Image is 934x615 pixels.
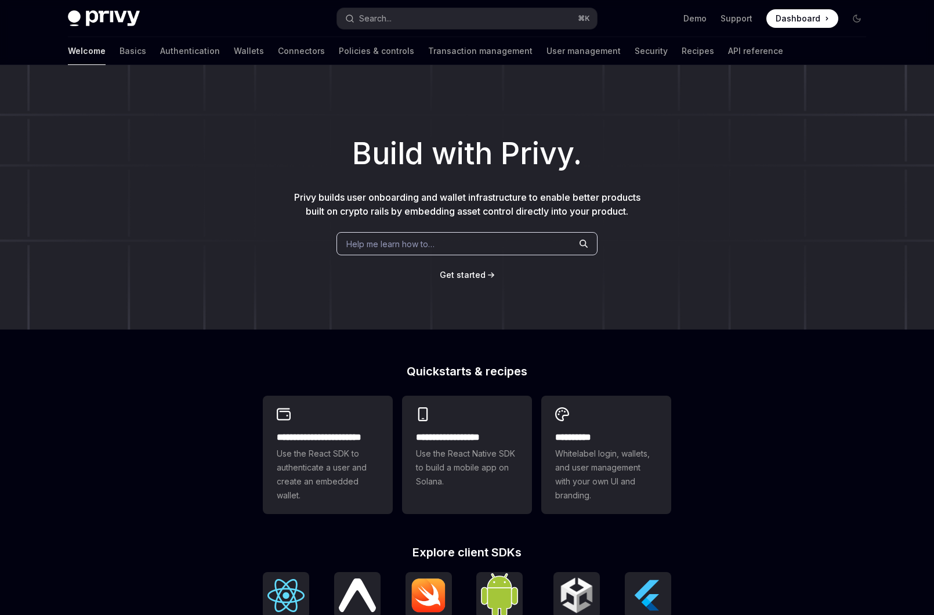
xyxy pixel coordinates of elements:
[277,447,379,502] span: Use the React SDK to authenticate a user and create an embedded wallet.
[776,13,820,24] span: Dashboard
[234,37,264,65] a: Wallets
[728,37,783,65] a: API reference
[848,9,866,28] button: Toggle dark mode
[721,13,752,24] a: Support
[766,9,838,28] a: Dashboard
[682,37,714,65] a: Recipes
[629,577,667,614] img: Flutter
[440,269,486,281] a: Get started
[160,37,220,65] a: Authentication
[416,447,518,489] span: Use the React Native SDK to build a mobile app on Solana.
[541,396,671,514] a: **** *****Whitelabel login, wallets, and user management with your own UI and branding.
[346,238,435,250] span: Help me learn how to…
[263,366,671,377] h2: Quickstarts & recipes
[558,577,595,614] img: Unity
[19,131,915,176] h1: Build with Privy.
[635,37,668,65] a: Security
[263,547,671,558] h2: Explore client SDKs
[68,10,140,27] img: dark logo
[410,578,447,613] img: iOS (Swift)
[428,37,533,65] a: Transaction management
[294,191,640,217] span: Privy builds user onboarding and wallet infrastructure to enable better products built on crypto ...
[267,579,305,612] img: React
[440,270,486,280] span: Get started
[359,12,392,26] div: Search...
[402,396,532,514] a: **** **** **** ***Use the React Native SDK to build a mobile app on Solana.
[339,578,376,612] img: React Native
[546,37,621,65] a: User management
[68,37,106,65] a: Welcome
[578,14,590,23] span: ⌘ K
[337,8,597,29] button: Open search
[683,13,707,24] a: Demo
[339,37,414,65] a: Policies & controls
[555,447,657,502] span: Whitelabel login, wallets, and user management with your own UI and branding.
[278,37,325,65] a: Connectors
[120,37,146,65] a: Basics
